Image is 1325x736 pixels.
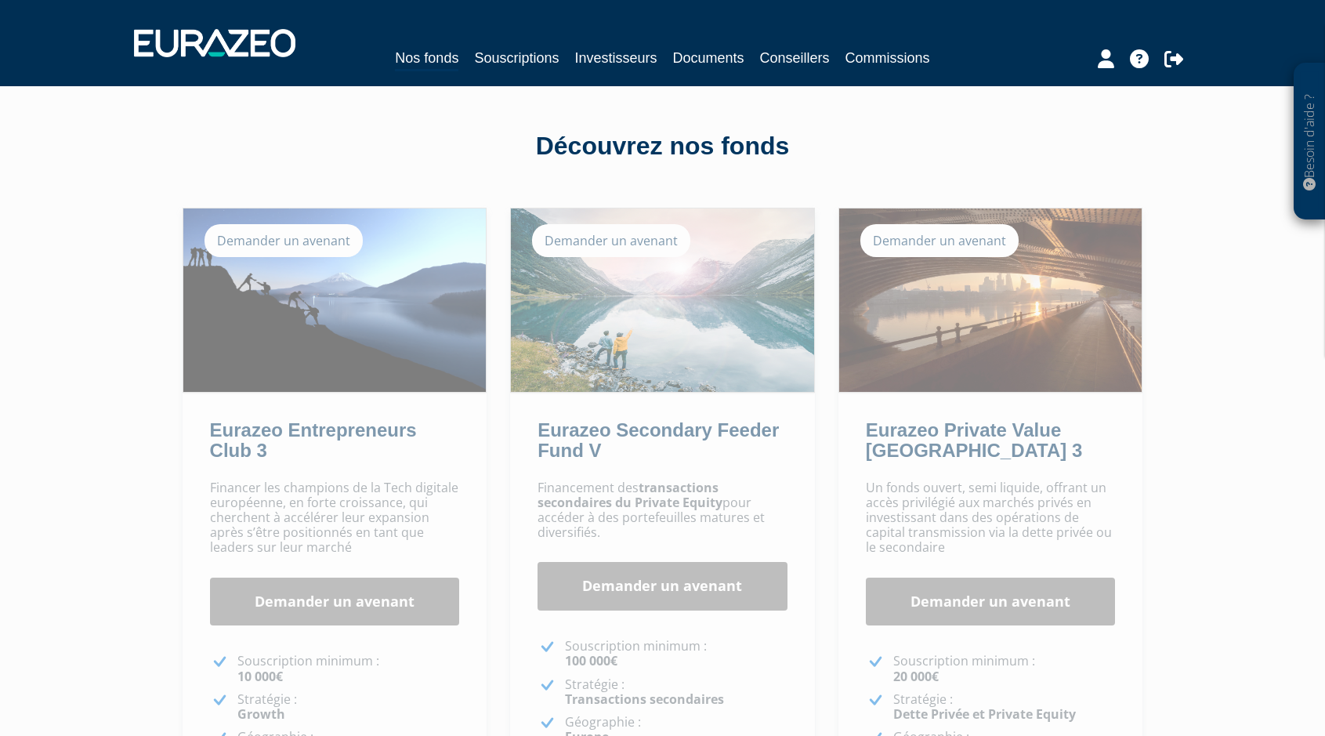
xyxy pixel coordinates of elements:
div: Demander un avenant [860,224,1019,257]
p: Financer les champions de la Tech digitale européenne, en forte croissance, qui cherchent à accél... [210,480,460,556]
p: Financement des pour accéder à des portefeuilles matures et diversifiés. [538,480,787,541]
p: Stratégie : [565,677,787,707]
p: Besoin d'aide ? [1301,71,1319,212]
strong: Transactions secondaires [565,691,724,708]
p: Souscription minimum : [565,639,787,669]
div: Demander un avenant [532,224,690,257]
a: Eurazeo Secondary Feeder Fund V [538,419,779,461]
a: Demander un avenant [538,562,787,611]
a: Commissions [845,47,930,69]
a: Conseillers [760,47,830,69]
p: Stratégie : [893,692,1116,722]
strong: Dette Privée et Private Equity [893,705,1076,723]
a: Eurazeo Entrepreneurs Club 3 [210,419,417,461]
img: 1732889491-logotype_eurazeo_blanc_rvb.png [134,29,295,57]
img: Eurazeo Entrepreneurs Club 3 [183,208,487,392]
img: Eurazeo Private Value Europe 3 [839,208,1142,392]
p: Souscription minimum : [237,654,460,683]
a: Demander un avenant [210,578,460,626]
a: Documents [673,47,744,69]
strong: 10 000€ [237,668,283,685]
a: Eurazeo Private Value [GEOGRAPHIC_DATA] 3 [866,419,1082,461]
div: Découvrez nos fonds [216,129,1110,165]
img: Eurazeo Secondary Feeder Fund V [511,208,814,392]
a: Nos fonds [395,47,458,71]
p: Souscription minimum : [893,654,1116,683]
a: Investisseurs [574,47,657,69]
a: Souscriptions [474,47,559,69]
strong: 20 000€ [893,668,939,685]
strong: Growth [237,705,285,723]
p: Un fonds ouvert, semi liquide, offrant un accès privilégié aux marchés privés en investissant dan... [866,480,1116,556]
p: Stratégie : [237,692,460,722]
a: Demander un avenant [866,578,1116,626]
strong: 100 000€ [565,652,617,669]
strong: transactions secondaires du Private Equity [538,479,722,511]
div: Demander un avenant [205,224,363,257]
